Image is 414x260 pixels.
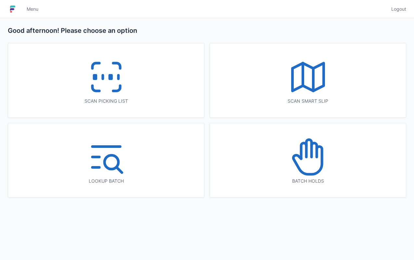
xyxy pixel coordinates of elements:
[210,43,406,118] a: Scan smart slip
[21,178,191,184] div: Lookup batch
[210,123,406,198] a: Batch holds
[27,6,38,12] span: Menu
[391,6,406,12] span: Logout
[387,3,406,15] a: Logout
[21,98,191,104] div: Scan picking list
[223,98,393,104] div: Scan smart slip
[8,123,204,198] a: Lookup batch
[8,26,406,35] h2: Good afternoon! Please choose an option
[23,3,42,15] a: Menu
[8,43,204,118] a: Scan picking list
[8,4,18,14] img: logo-small.jpg
[223,178,393,184] div: Batch holds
